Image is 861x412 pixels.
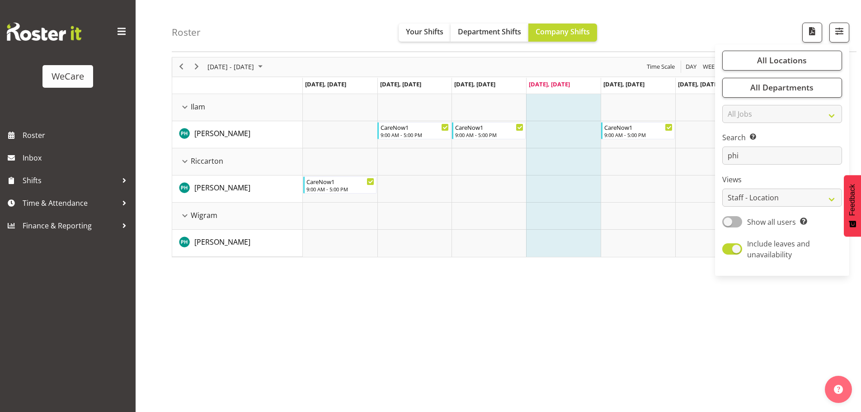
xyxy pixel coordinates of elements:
[702,61,719,72] span: Week
[528,24,597,42] button: Company Shifts
[757,55,807,66] span: All Locations
[399,24,451,42] button: Your Shifts
[172,57,825,257] div: Timeline Week of August 14, 2025
[722,78,842,98] button: All Departments
[747,217,796,227] span: Show all users
[189,57,204,76] div: next period
[172,175,303,203] td: Philippa Henry resource
[377,122,451,139] div: Philippa Henry"s event - CareNow1 Begin From Tuesday, August 12, 2025 at 9:00:00 AM GMT+12:00 End...
[381,131,449,138] div: 9:00 AM - 5:00 PM
[52,70,84,83] div: WeCare
[380,80,421,88] span: [DATE], [DATE]
[458,27,521,37] span: Department Shifts
[207,61,255,72] span: [DATE] - [DATE]
[455,123,523,132] div: CareNow1
[303,94,824,257] table: Timeline Week of August 14, 2025
[23,196,118,210] span: Time & Attendance
[451,24,528,42] button: Department Shifts
[172,148,303,175] td: Riccarton resource
[191,61,203,72] button: Next
[194,183,250,193] span: [PERSON_NAME]
[194,237,250,247] span: [PERSON_NAME]
[191,210,217,221] span: Wigram
[194,128,250,139] a: [PERSON_NAME]
[306,185,375,193] div: 9:00 AM - 5:00 PM
[747,239,810,260] span: Include leaves and unavailability
[452,122,526,139] div: Philippa Henry"s event - CareNow1 Begin From Wednesday, August 13, 2025 at 9:00:00 AM GMT+12:00 E...
[172,203,303,230] td: Wigram resource
[722,175,842,185] label: Views
[7,23,81,41] img: Rosterit website logo
[685,61,697,72] span: Day
[23,128,131,142] span: Roster
[722,133,842,143] label: Search
[604,131,673,138] div: 9:00 AM - 5:00 PM
[722,147,842,165] input: Search
[601,122,675,139] div: Philippa Henry"s event - CareNow1 Begin From Friday, August 15, 2025 at 9:00:00 AM GMT+12:00 Ends...
[684,61,698,72] button: Timeline Day
[194,182,250,193] a: [PERSON_NAME]
[191,156,223,166] span: Riccarton
[303,176,377,194] div: Philippa Henry"s event - CareNow1 Begin From Monday, August 11, 2025 at 9:00:00 AM GMT+12:00 Ends...
[206,61,267,72] button: August 2025
[306,177,375,186] div: CareNow1
[848,184,856,216] span: Feedback
[406,27,443,37] span: Your Shifts
[604,123,673,132] div: CareNow1
[678,80,719,88] span: [DATE], [DATE]
[645,61,677,72] button: Time Scale
[701,61,720,72] button: Timeline Week
[172,230,303,257] td: Philippa Henry resource
[646,61,676,72] span: Time Scale
[204,57,268,76] div: August 11 - 17, 2025
[194,128,250,138] span: [PERSON_NAME]
[23,151,131,165] span: Inbox
[454,80,495,88] span: [DATE], [DATE]
[172,121,303,148] td: Philippa Henry resource
[381,123,449,132] div: CareNow1
[23,174,118,187] span: Shifts
[194,237,250,247] a: [PERSON_NAME]
[172,94,303,121] td: Ilam resource
[174,57,189,76] div: previous period
[722,51,842,71] button: All Locations
[829,23,849,43] button: Filter Shifts
[834,385,843,394] img: help-xxl-2.png
[802,23,822,43] button: Download a PDF of the roster according to the set date range.
[844,175,861,237] button: Feedback - Show survey
[305,80,346,88] span: [DATE], [DATE]
[455,131,523,138] div: 9:00 AM - 5:00 PM
[750,82,814,93] span: All Departments
[172,27,201,38] h4: Roster
[603,80,645,88] span: [DATE], [DATE]
[23,219,118,232] span: Finance & Reporting
[536,27,590,37] span: Company Shifts
[191,101,205,112] span: Ilam
[175,61,188,72] button: Previous
[529,80,570,88] span: [DATE], [DATE]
